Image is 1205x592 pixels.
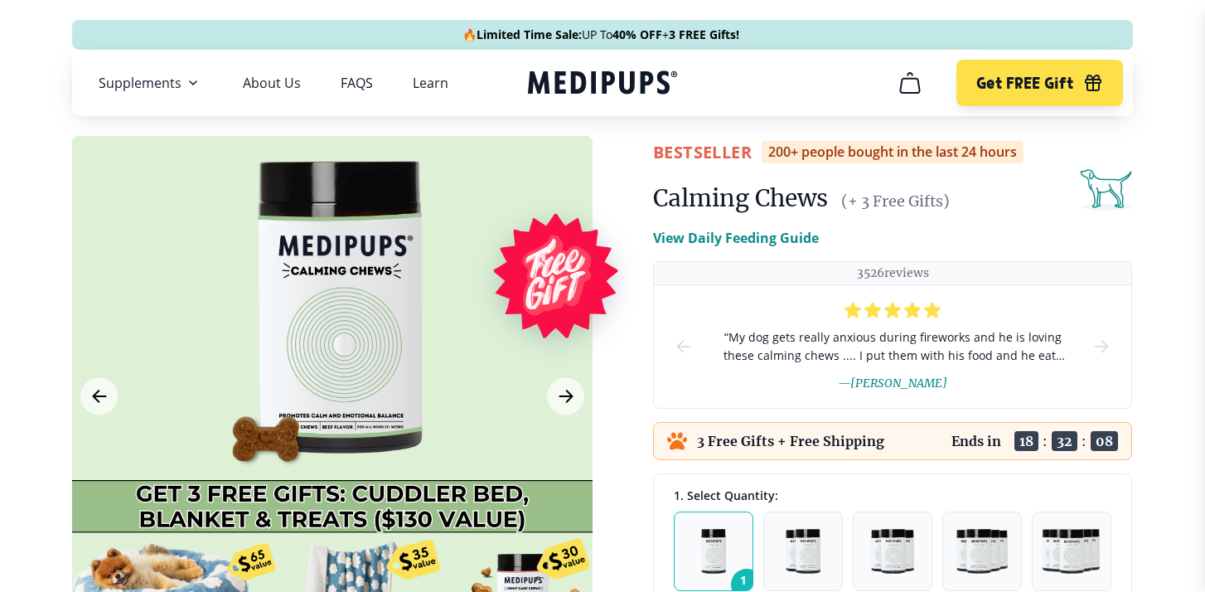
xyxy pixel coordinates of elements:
span: : [1043,433,1048,449]
button: Get FREE Gift [956,60,1123,106]
span: BestSeller [653,141,752,163]
span: 🔥 UP To + [462,27,739,43]
div: 200+ people bought in the last 24 hours [762,141,1024,163]
a: FAQS [341,75,373,91]
img: Pack of 4 - Natural Dog Supplements [956,529,1007,574]
span: 18 [1014,431,1038,451]
p: View Daily Feeding Guide [653,228,819,248]
img: Pack of 3 - Natural Dog Supplements [871,529,914,574]
span: : [1082,433,1086,449]
div: 1. Select Quantity: [674,488,1111,503]
button: 1 [674,512,753,591]
img: Pack of 2 - Natural Dog Supplements [786,529,820,574]
a: About Us [243,75,301,91]
button: next-slide [1091,285,1111,408]
button: cart [890,63,930,103]
span: 08 [1091,431,1118,451]
span: 32 [1052,431,1077,451]
img: Pack of 1 - Natural Dog Supplements [701,529,727,574]
a: Medipups [528,67,677,101]
span: Supplements [99,75,181,91]
button: prev-slide [674,285,694,408]
span: “ My dog gets really anxious during fireworks and he is loving these calming chews .... I put the... [720,328,1065,365]
span: Get FREE Gift [976,74,1073,93]
p: Ends in [951,433,1001,449]
button: Next Image [547,378,584,415]
p: 3 Free Gifts + Free Shipping [697,433,884,449]
a: Learn [413,75,448,91]
button: Previous Image [80,378,118,415]
span: (+ 3 Free Gifts) [841,192,950,211]
h1: Calming Chews [653,183,828,213]
p: 3526 reviews [857,265,929,281]
img: Pack of 5 - Natural Dog Supplements [1042,529,1101,574]
span: — [PERSON_NAME] [838,376,947,391]
button: Supplements [99,73,203,93]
